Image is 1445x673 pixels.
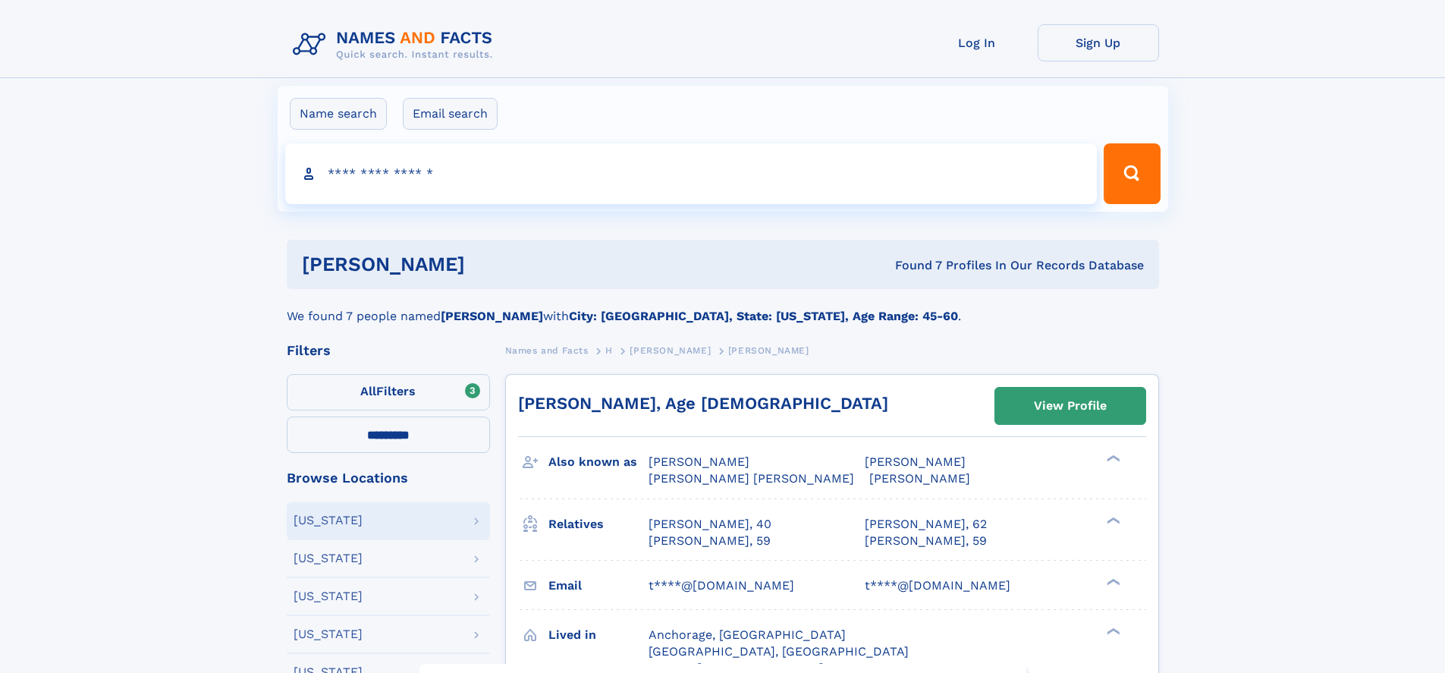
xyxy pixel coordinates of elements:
a: [PERSON_NAME], Age [DEMOGRAPHIC_DATA] [518,394,888,413]
label: Filters [287,374,490,410]
h3: Relatives [548,511,649,537]
div: Filters [287,344,490,357]
button: Search Button [1104,143,1160,204]
a: Names and Facts [505,341,589,360]
h3: Also known as [548,449,649,475]
div: ❯ [1103,626,1121,636]
a: View Profile [995,388,1145,424]
div: ❯ [1103,454,1121,464]
span: H [605,345,613,356]
div: ❯ [1103,577,1121,587]
div: [US_STATE] [294,628,363,640]
a: [PERSON_NAME], 40 [649,516,771,533]
input: search input [285,143,1098,204]
div: ❯ [1103,515,1121,525]
span: [PERSON_NAME] [PERSON_NAME] [649,471,854,486]
div: [US_STATE] [294,514,363,527]
b: [PERSON_NAME] [441,309,543,323]
a: Sign Up [1038,24,1159,61]
label: Name search [290,98,387,130]
a: [PERSON_NAME], 59 [649,533,771,549]
div: Browse Locations [287,471,490,485]
span: [PERSON_NAME] [630,345,711,356]
h3: Email [548,573,649,599]
a: H [605,341,613,360]
h1: [PERSON_NAME] [302,255,680,274]
a: [PERSON_NAME] [630,341,711,360]
div: Found 7 Profiles In Our Records Database [680,257,1144,274]
a: [PERSON_NAME], 59 [865,533,987,549]
label: Email search [403,98,498,130]
span: All [360,384,376,398]
b: City: [GEOGRAPHIC_DATA], State: [US_STATE], Age Range: 45-60 [569,309,958,323]
h3: Lived in [548,622,649,648]
span: [PERSON_NAME] [728,345,809,356]
div: [US_STATE] [294,590,363,602]
span: [GEOGRAPHIC_DATA], [GEOGRAPHIC_DATA] [649,644,909,659]
span: [PERSON_NAME] [865,454,966,469]
a: [PERSON_NAME], 62 [865,516,987,533]
div: We found 7 people named with . [287,289,1159,325]
a: Log In [916,24,1038,61]
div: View Profile [1034,388,1107,423]
span: Anchorage, [GEOGRAPHIC_DATA] [649,627,846,642]
img: Logo Names and Facts [287,24,505,65]
span: [PERSON_NAME] [869,471,970,486]
span: [PERSON_NAME] [649,454,749,469]
div: [US_STATE] [294,552,363,565]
